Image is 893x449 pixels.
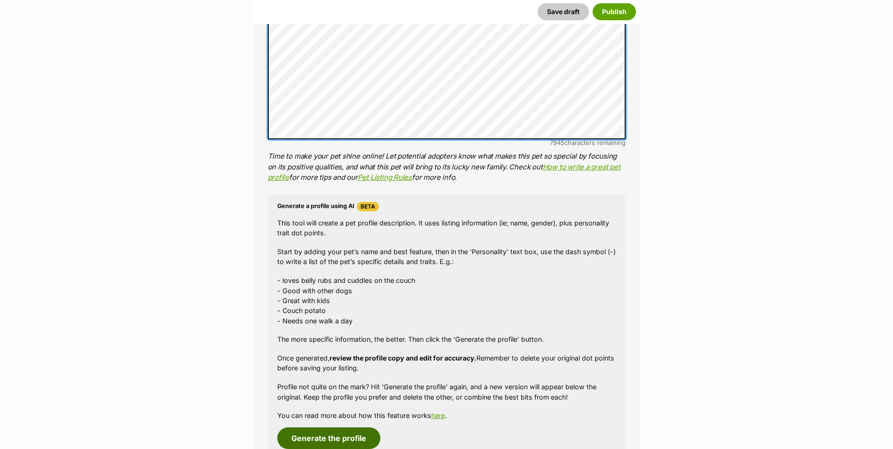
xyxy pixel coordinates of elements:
p: Time to make your pet shine online! Let potential adopters know what makes this pet so special by... [268,151,626,183]
a: here [431,411,445,419]
p: Profile not quite on the mark? Hit ‘Generate the profile’ again, and a new version will appear be... [277,382,616,402]
p: This tool will create a pet profile description. It uses listing information (ie; name, gender), ... [277,218,616,238]
a: Pet Listing Rules [358,173,412,182]
p: The more specific information, the better. Then click the ‘Generate the profile’ button. [277,334,616,344]
strong: review the profile copy and edit for accuracy. [330,354,476,362]
span: 7945 [550,139,564,146]
p: Once generated, Remember to delete your original dot points before saving your listing. [277,353,616,373]
button: Publish [593,3,636,20]
p: Start by adding your pet’s name and best feature, then in the ‘Personality’ text box, use the das... [277,247,616,267]
span: Beta [357,202,379,211]
p: - loves belly rubs and cuddles on the couch - Good with other dogs - Great with kids - Couch pota... [277,275,616,326]
a: How to write a great pet profile [268,162,620,182]
button: Generate the profile [277,427,380,449]
div: characters remaining [268,139,626,146]
button: Save draft [538,3,589,20]
p: You can read more about how this feature works . [277,410,616,420]
h4: Generate a profile using AI [277,202,616,211]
